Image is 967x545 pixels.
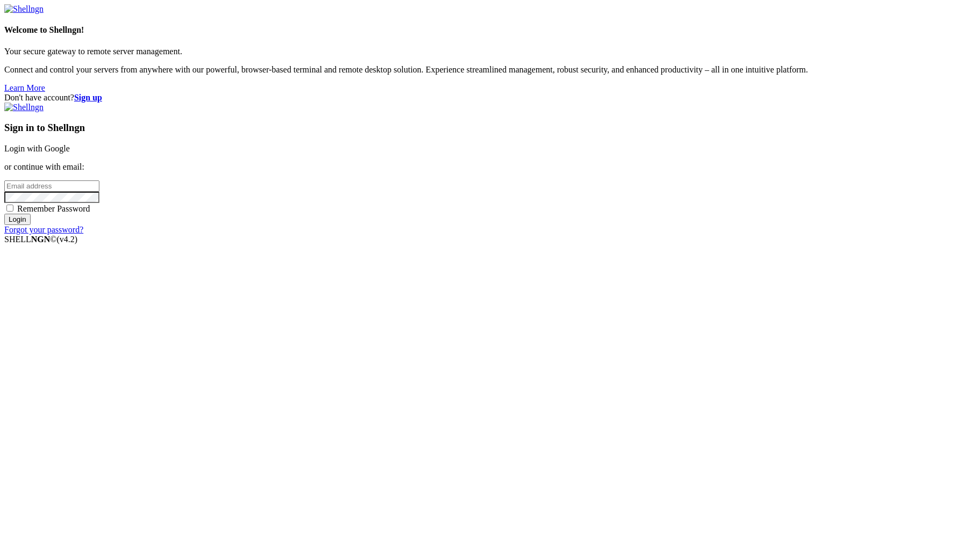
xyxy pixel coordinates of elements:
input: Remember Password [6,205,13,212]
h3: Sign in to Shellngn [4,122,963,134]
div: Don't have account? [4,93,963,103]
b: NGN [31,235,50,244]
p: or continue with email: [4,162,963,172]
a: Forgot your password? [4,225,83,234]
a: Learn More [4,83,45,92]
span: 4.2.0 [57,235,78,244]
p: Connect and control your servers from anywhere with our powerful, browser-based terminal and remo... [4,65,963,75]
a: Sign up [74,93,102,102]
input: Email address [4,180,99,192]
p: Your secure gateway to remote server management. [4,47,963,56]
img: Shellngn [4,4,44,14]
span: Remember Password [17,204,90,213]
img: Shellngn [4,103,44,112]
a: Login with Google [4,144,70,153]
span: SHELL © [4,235,77,244]
h4: Welcome to Shellngn! [4,25,963,35]
input: Login [4,214,31,225]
